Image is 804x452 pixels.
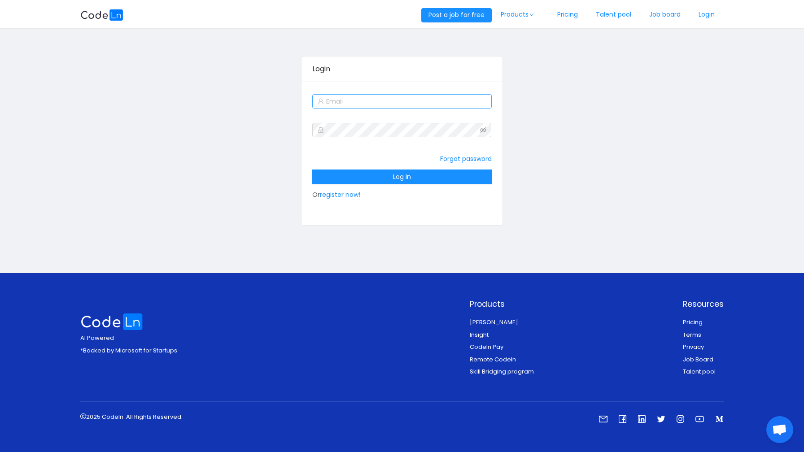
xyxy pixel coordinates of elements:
[683,343,704,351] a: Privacy
[312,56,491,82] div: Login
[320,190,360,199] a: register now!
[638,415,646,423] i: icon: linkedin
[80,413,183,422] p: 2025 Codeln. All Rights Reserved.
[683,330,701,339] a: Terms
[683,318,703,326] a: Pricing
[657,415,665,423] i: icon: twitter
[80,413,86,419] i: icon: copyright
[683,355,713,364] a: Job Board
[312,172,491,199] span: Or
[470,343,503,351] a: Codeln Pay
[80,313,143,330] img: logo
[80,334,114,342] span: AI Powered
[599,416,607,424] a: icon: mail
[470,367,534,376] a: Skill Bridging program
[695,415,704,423] i: icon: youtube
[766,416,793,443] div: Open chat
[421,8,492,22] button: Post a job for free
[715,415,724,423] i: icon: medium
[480,127,486,133] i: icon: eye-invisible
[312,169,491,184] button: Log in
[676,415,685,423] i: icon: instagram
[683,367,716,376] a: Talent pool
[470,318,518,326] a: [PERSON_NAME]
[318,127,324,133] i: icon: lock
[618,415,627,423] i: icon: facebook
[318,98,324,104] i: icon: user
[440,154,492,163] a: Forgot password
[312,94,491,109] input: Email
[676,416,685,424] a: icon: instagram
[715,416,724,424] a: icon: medium
[657,416,665,424] a: icon: twitter
[638,416,646,424] a: icon: linkedin
[80,346,177,355] p: *Backed by Microsoft for Startups
[470,330,489,339] a: Insight
[599,415,607,423] i: icon: mail
[683,298,724,310] p: Resources
[529,13,534,17] i: icon: down
[695,416,704,424] a: icon: youtube
[470,355,516,364] a: Remote Codeln
[618,416,627,424] a: icon: facebook
[421,10,492,19] a: Post a job for free
[80,9,123,21] img: logobg.f302741d.svg
[470,298,534,310] p: Products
